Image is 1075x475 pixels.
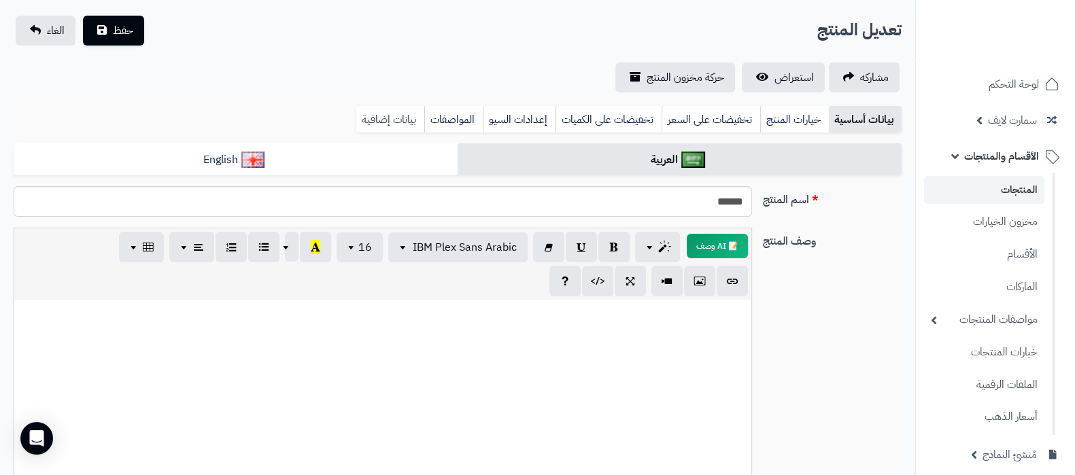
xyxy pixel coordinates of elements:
[424,106,483,133] a: المواصفات
[14,143,458,177] a: English
[742,63,825,92] a: استعراض
[241,152,265,168] img: English
[989,75,1039,94] span: لوحة التحكم
[337,232,383,262] button: 16
[47,22,65,39] span: الغاء
[983,37,1062,65] img: logo-2.png
[829,63,900,92] a: مشاركه
[662,106,760,133] a: تخفيضات على السعر
[556,106,662,133] a: تخفيضات على الكميات
[924,402,1044,432] a: أسعار الذهب
[388,232,528,262] button: IBM Plex Sans Arabic
[458,143,902,177] a: العربية
[16,16,75,46] a: الغاء
[924,338,1044,367] a: خيارات المنتجات
[924,68,1067,101] a: لوحة التحكم
[757,186,907,208] label: اسم المنتج
[924,176,1044,204] a: المنتجات
[983,445,1037,464] span: مُنشئ النماذج
[924,305,1044,334] a: مواصفات المنتجات
[20,422,53,455] div: Open Intercom Messenger
[964,147,1039,166] span: الأقسام والمنتجات
[817,16,902,44] h2: تعديل المنتج
[687,234,748,258] button: 📝 AI وصف
[647,69,724,86] span: حركة مخزون المنتج
[924,207,1044,236] a: مخزون الخيارات
[757,228,907,249] label: وصف المنتج
[924,240,1044,269] a: الأقسام
[860,69,889,86] span: مشاركه
[760,106,829,133] a: خيارات المنتج
[113,22,133,39] span: حفظ
[483,106,556,133] a: إعدادات السيو
[774,69,814,86] span: استعراض
[413,239,517,256] span: IBM Plex Sans Arabic
[358,239,372,256] span: 16
[83,16,144,46] button: حفظ
[356,106,424,133] a: بيانات إضافية
[924,370,1044,400] a: الملفات الرقمية
[681,152,705,168] img: العربية
[924,272,1044,302] a: الماركات
[829,106,902,133] a: بيانات أساسية
[988,111,1037,130] span: سمارت لايف
[615,63,735,92] a: حركة مخزون المنتج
